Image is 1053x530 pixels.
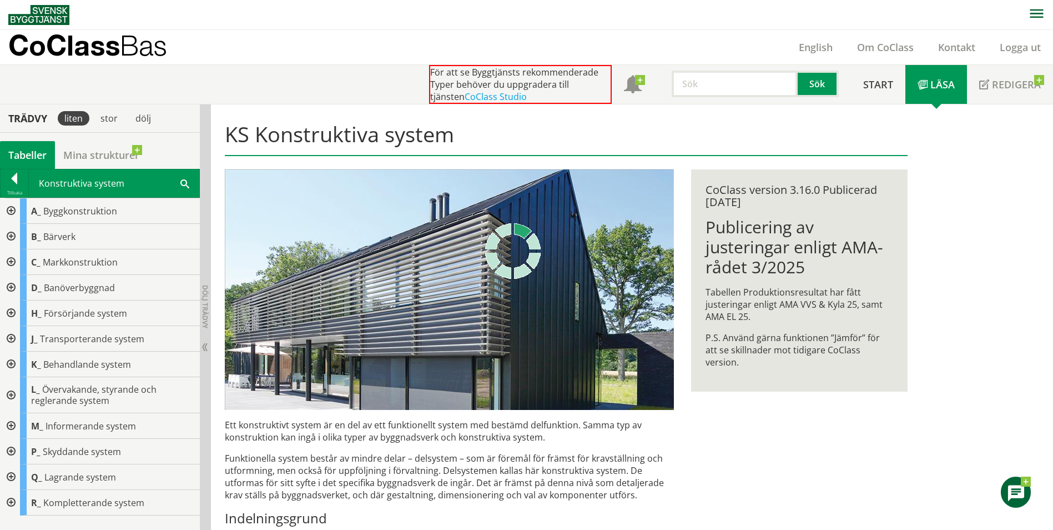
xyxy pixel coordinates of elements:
span: A_ [31,205,41,217]
span: B_ [31,231,41,243]
span: J_ [31,333,38,345]
h1: Publicering av justeringar enligt AMA-rådet 3/2025 [706,217,893,277]
span: Bärverk [43,231,75,243]
span: K_ [31,358,41,371]
a: Mina strukturer [55,141,148,169]
h3: Indelningsgrund [225,510,674,527]
span: R_ [31,497,41,509]
span: M_ [31,420,43,432]
img: structural-solar-shading.jpg [225,169,674,410]
p: Tabellen Produktionsresultat har fått justeringar enligt AMA VVS & Kyla 25, samt AMA EL 25. [706,286,893,323]
span: C_ [31,256,41,268]
p: P.S. Använd gärna funktionen ”Jämför” för att se skillnader mot tidigare CoClass version. [706,332,893,368]
a: CoClassBas [8,30,191,64]
span: Försörjande system [44,307,127,319]
span: Kompletterande system [43,497,144,509]
div: För att se Byggtjänsts rekommenderade Typer behöver du uppgradera till tjänsten [429,65,612,104]
span: L_ [31,383,40,396]
span: Notifikationer [624,77,642,94]
span: Skyddande system [43,446,121,458]
p: Ett konstruktivt system är en del av ett funktionellt system med bestämd delfunktion. Samma typ a... [225,419,674,443]
a: Läsa [905,65,967,104]
span: Transporterande system [40,333,144,345]
span: Markkonstruktion [43,256,118,268]
a: Redigera [967,65,1053,104]
h1: KS Konstruktiva system [225,122,907,156]
a: English [787,41,845,54]
img: Laddar [485,223,541,279]
span: Byggkonstruktion [43,205,117,217]
div: dölj [129,111,158,126]
span: Behandlande system [43,358,131,371]
div: liten [58,111,89,126]
span: Start [863,78,893,91]
input: Sök [672,71,798,97]
span: Q_ [31,471,42,483]
span: P_ [31,446,41,458]
span: H_ [31,307,42,319]
span: Redigera [992,78,1041,91]
span: Banöverbyggnad [44,282,115,294]
span: D_ [31,282,42,294]
img: Svensk Byggtjänst [8,5,69,25]
a: CoClass Studio [465,91,527,103]
span: Informerande system [46,420,136,432]
span: Dölj trädvy [200,285,210,328]
span: Övervakande, styrande och reglerande system [31,383,157,407]
div: stor [94,111,124,126]
button: Sök [798,71,839,97]
p: Funktionella system består av mindre delar – delsystem – som är föremål för främst för krav­ställ... [225,452,674,501]
p: CoClass [8,39,167,52]
div: Trädvy [2,112,53,124]
a: Start [851,65,905,104]
a: Om CoClass [845,41,926,54]
div: Tillbaka [1,188,28,197]
div: Konstruktiva system [29,169,199,197]
span: Läsa [930,78,955,91]
a: Kontakt [926,41,987,54]
span: Bas [120,29,167,62]
span: Sök i tabellen [180,177,189,189]
a: Logga ut [987,41,1053,54]
div: CoClass version 3.16.0 Publicerad [DATE] [706,184,893,208]
span: Lagrande system [44,471,116,483]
